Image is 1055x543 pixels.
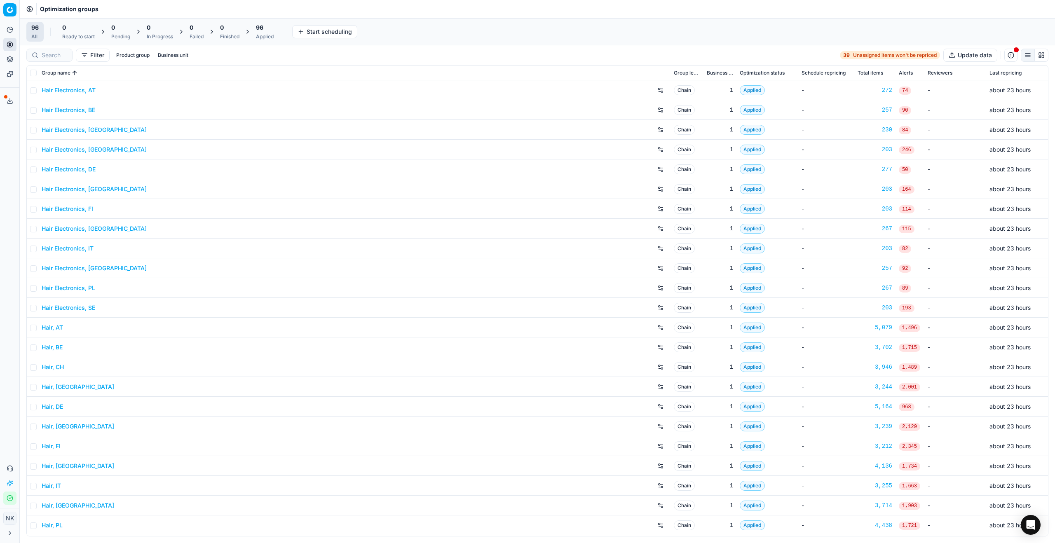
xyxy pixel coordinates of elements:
span: 84 [899,126,911,134]
span: 74 [899,87,911,95]
button: Filter [76,49,110,62]
td: - [924,337,986,357]
div: 1 [707,165,733,173]
td: - [924,258,986,278]
a: Hair, FI [42,442,61,450]
span: 0 [190,23,193,32]
span: Chain [674,441,695,451]
a: Hair, AT [42,323,63,332]
span: Chain [674,105,695,115]
span: Chain [674,204,695,214]
span: Applied [740,204,765,214]
a: Hair Electronics, [GEOGRAPHIC_DATA] [42,225,147,233]
span: Chain [674,342,695,352]
div: 1 [707,145,733,154]
a: Hair, [GEOGRAPHIC_DATA] [42,383,114,391]
span: Applied [740,243,765,253]
span: 1,489 [899,363,920,372]
span: Applied [740,441,765,451]
span: 0 [220,23,224,32]
span: Chain [674,125,695,135]
td: - [924,377,986,397]
div: 1 [707,422,733,431]
span: 968 [899,403,914,411]
div: 1 [707,343,733,351]
span: 115 [899,225,914,233]
span: about 23 hours [989,166,1031,173]
div: 1 [707,442,733,450]
div: 1 [707,126,733,134]
a: Hair, DE [42,403,63,411]
span: 2,129 [899,423,920,431]
span: 0 [111,23,115,32]
td: - [924,496,986,515]
a: 267 [858,225,892,233]
td: - [798,140,854,159]
a: 277 [858,165,892,173]
span: 90 [899,106,911,115]
span: about 23 hours [989,264,1031,271]
a: Hair Electronics, [GEOGRAPHIC_DATA] [42,185,147,193]
span: 246 [899,146,914,154]
a: Hair Electronics, [GEOGRAPHIC_DATA] [42,126,147,134]
span: 96 [31,23,39,32]
td: - [924,100,986,120]
div: 1 [707,225,733,233]
span: Chain [674,323,695,332]
a: Hair, [GEOGRAPHIC_DATA] [42,462,114,470]
td: - [924,298,986,318]
div: 4,136 [858,462,892,470]
td: - [798,199,854,219]
td: - [924,278,986,298]
a: 203 [858,244,892,253]
span: NK [4,512,16,524]
div: 1 [707,86,733,94]
span: 0 [62,23,66,32]
span: Applied [740,164,765,174]
button: Sorted by Group name ascending [70,69,79,77]
div: 1 [707,185,733,193]
a: 3,244 [858,383,892,391]
td: - [798,496,854,515]
a: Hair, CH [42,363,64,371]
td: - [924,476,986,496]
div: 1 [707,323,733,332]
td: - [924,318,986,337]
button: Start scheduling [292,25,357,38]
a: Hair Electronics, BE [42,106,95,114]
a: 203 [858,205,892,213]
div: Applied [256,33,274,40]
td: - [798,456,854,476]
span: Chain [674,184,695,194]
span: about 23 hours [989,442,1031,449]
a: 3,714 [858,501,892,510]
a: Hair, [GEOGRAPHIC_DATA] [42,501,114,510]
td: - [798,318,854,337]
span: about 23 hours [989,87,1031,94]
span: 1,734 [899,462,920,470]
div: 1 [707,205,733,213]
span: Chain [674,520,695,530]
span: about 23 hours [989,482,1031,489]
span: 50 [899,166,911,174]
strong: 39 [843,52,850,59]
span: Applied [740,125,765,135]
span: 164 [899,185,914,194]
span: about 23 hours [989,205,1031,212]
td: - [798,476,854,496]
span: Chain [674,461,695,471]
span: about 23 hours [989,284,1031,291]
td: - [924,436,986,456]
td: - [798,436,854,456]
span: about 23 hours [989,462,1031,469]
a: Hair Electronics, IT [42,244,94,253]
a: 5,164 [858,403,892,411]
span: Applied [740,402,765,412]
span: Chain [674,263,695,273]
td: - [798,417,854,436]
td: - [798,258,854,278]
a: Hair Electronics, [GEOGRAPHIC_DATA] [42,145,147,154]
